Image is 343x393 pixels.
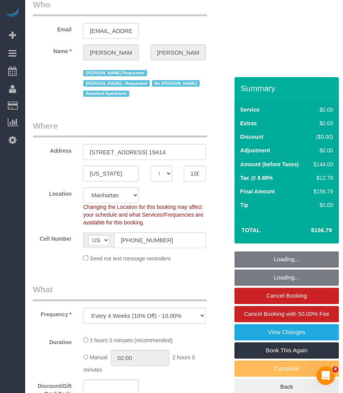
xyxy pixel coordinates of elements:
[288,227,332,234] h4: $156.79
[240,133,264,141] label: Discount
[90,355,108,361] span: Manual
[114,233,206,248] input: Cell Number
[5,8,20,19] img: Automaid Logo
[83,166,139,182] input: City
[311,160,333,168] div: $144.00
[152,80,200,86] span: No [PERSON_NAME]
[27,45,77,55] label: Name *
[27,336,77,346] label: Duration
[311,188,333,195] div: $156.79
[240,188,275,195] label: Final Amount
[33,120,207,138] legend: Where
[240,119,257,127] label: Extras
[333,367,339,373] span: 4
[244,311,330,317] span: Cancel Booking with 50.00% Fee
[90,256,171,262] span: Send me text message reminders
[90,338,173,344] span: 2 hours 0 minutes (recommended)
[235,288,339,304] a: Cancel Booking
[235,306,339,322] a: Cancel Booking with 50.00% Fee
[240,174,273,182] label: Tax @ 8.88%
[33,284,207,302] legend: What
[240,201,249,209] label: Tip
[240,106,260,114] label: Service
[311,174,333,182] div: $12.79
[83,45,139,60] input: First Name
[151,45,206,60] input: Last Name
[83,204,204,226] span: Changing the Location for this booking may affect your schedule and what Services/Frequencies are...
[83,23,139,39] input: Email
[27,308,77,319] label: Frequency *
[242,227,261,233] strong: Total
[27,188,77,198] label: Location
[27,144,77,155] label: Address
[311,201,333,209] div: $0.00
[235,324,339,341] a: View Changes
[83,80,149,86] span: [PERSON_NAME] - Requested
[27,233,77,243] label: Cell Number
[184,166,206,182] input: Zip Code
[27,23,77,33] label: Email
[83,91,129,97] span: Standard Apartment
[240,147,270,154] label: Adjustment
[311,147,333,154] div: $0.00
[235,343,339,359] a: Book This Again
[241,84,335,93] h3: Summary
[311,133,333,141] div: ($0.00)
[311,119,333,127] div: $0.00
[240,160,299,168] label: Amount (before Taxes)
[317,367,335,385] iframe: Intercom live chat
[83,70,147,76] span: [PERSON_NAME] Requested
[311,106,333,114] div: $0.00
